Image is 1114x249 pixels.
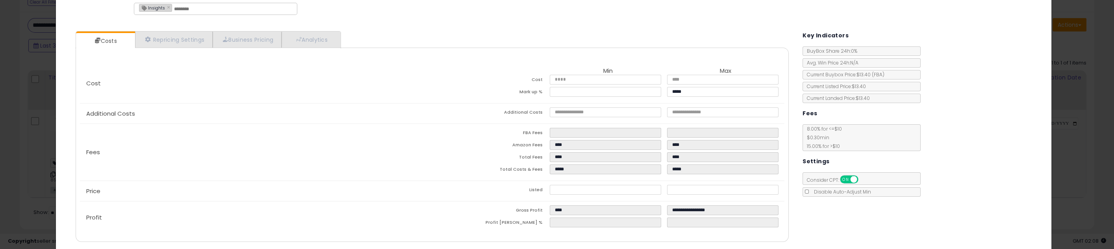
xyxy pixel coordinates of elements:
h5: Settings [803,157,829,166]
span: Disable Auto-Adjust Min [810,188,871,195]
a: × [167,4,172,11]
span: Current Landed Price: $13.40 [803,95,870,101]
p: Price [80,188,432,194]
h5: Fees [803,109,817,118]
span: Consider CPT: [803,177,869,183]
span: ON [841,176,851,183]
td: Mark up % [432,87,549,99]
span: OFF [857,176,870,183]
td: Gross Profit [432,205,549,218]
p: Additional Costs [80,111,432,117]
td: Total Fees [432,152,549,164]
td: Cost [432,75,549,87]
h5: Key Indicators [803,31,849,41]
span: $0.30 min [803,134,829,141]
span: Current Buybox Price: [803,71,884,78]
a: Repricing Settings [135,31,213,48]
span: BuyBox Share 24h: 0% [803,48,857,54]
span: Avg. Win Price 24h: N/A [803,59,858,66]
td: Profit [PERSON_NAME] % [432,218,549,230]
td: Total Costs & Fees [432,164,549,177]
span: 15.00 % for > $10 [803,143,840,149]
a: Business Pricing [213,31,282,48]
th: Min [550,68,667,75]
a: Costs [76,33,134,49]
span: 8.00 % for <= $10 [803,125,842,149]
span: Insights [139,4,165,11]
th: Max [667,68,784,75]
p: Cost [80,80,432,87]
td: Amazon Fees [432,140,549,152]
td: FBA Fees [432,128,549,140]
a: Analytics [282,31,340,48]
span: ( FBA ) [872,71,884,78]
p: Profit [80,214,432,221]
td: Listed [432,185,549,197]
span: $13.40 [856,71,884,78]
p: Fees [80,149,432,155]
td: Additional Costs [432,107,549,120]
span: Current Listed Price: $13.40 [803,83,866,90]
